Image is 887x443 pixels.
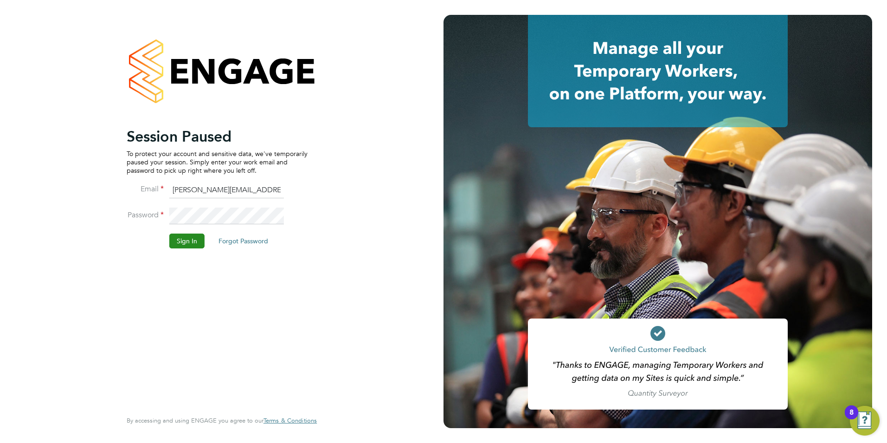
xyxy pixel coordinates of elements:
div: 8 [849,412,854,424]
h2: Session Paused [127,127,308,146]
button: Forgot Password [211,234,276,248]
label: Email [127,184,164,194]
label: Password [127,210,164,220]
button: Sign In [169,234,205,248]
input: Enter your work email... [169,182,284,199]
span: Terms & Conditions [264,417,317,424]
button: Open Resource Center, 8 new notifications [850,406,880,436]
p: To protect your account and sensitive data, we've temporarily paused your session. Simply enter y... [127,150,308,175]
a: Terms & Conditions [264,417,317,424]
span: By accessing and using ENGAGE you agree to our [127,417,317,424]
